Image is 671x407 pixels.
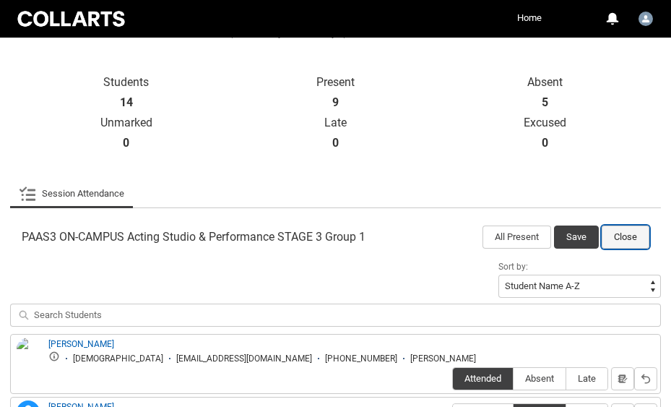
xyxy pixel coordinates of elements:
button: Save [554,226,599,249]
span: Sort by: [498,262,528,272]
a: Session Attendance [19,179,124,208]
strong: 0 [542,136,548,150]
span: PAAS3 ON-CAMPUS Acting Studio & Performance STAGE 3 Group 1 [22,230,365,244]
strong: 5 [542,95,548,110]
button: User Profile Alexandra.Whitham [635,6,657,29]
span: Attended [453,373,513,384]
strong: 14 [120,95,133,110]
img: Annabelle Ryan [17,338,40,369]
a: Home [514,7,545,29]
strong: 0 [332,136,339,150]
p: Students [22,75,231,90]
p: Present [231,75,441,90]
div: [PERSON_NAME] [410,354,476,364]
p: Late [231,116,441,130]
div: [EMAIL_ADDRESS][DOMAIN_NAME] [176,354,312,364]
button: Notes [611,367,634,390]
span: Late [566,373,607,384]
button: Reset [634,367,657,390]
button: Close [602,226,649,249]
a: [PERSON_NAME] [48,339,114,349]
p: Unmarked [22,116,231,130]
strong: 9 [332,95,339,110]
p: Excused [440,116,649,130]
img: Alexandra.Whitham [638,12,653,26]
p: Absent [440,75,649,90]
input: Search Students [10,304,661,327]
li: Session Attendance [10,179,133,208]
span: Absent [514,373,566,384]
strong: 0 [123,136,129,150]
button: All Present [482,226,551,249]
div: [PHONE_NUMBER] [325,354,397,364]
div: [DEMOGRAPHIC_DATA] [73,354,163,364]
